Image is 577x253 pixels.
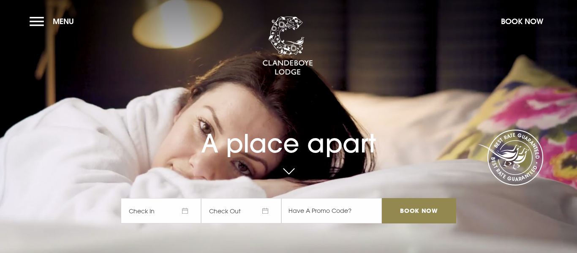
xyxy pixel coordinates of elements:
span: Menu [53,16,74,26]
h1: A place apart [121,113,456,158]
span: Check Out [201,198,281,223]
input: Have A Promo Code? [281,198,382,223]
img: Clandeboye Lodge [262,16,313,76]
button: Book Now [497,12,547,30]
span: Check In [121,198,201,223]
button: Menu [30,12,78,30]
input: Book Now [382,198,456,223]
